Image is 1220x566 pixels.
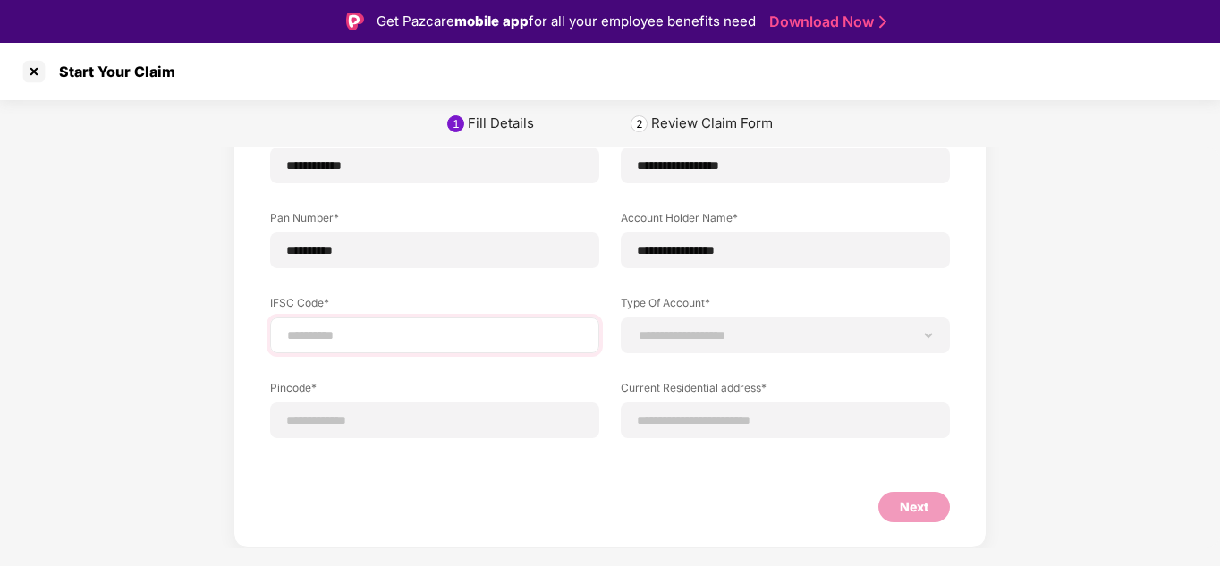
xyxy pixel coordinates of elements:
[651,114,773,132] div: Review Claim Form
[453,117,460,131] div: 1
[270,295,599,317] label: IFSC Code*
[879,13,886,31] img: Stroke
[270,380,599,402] label: Pincode*
[769,13,881,31] a: Download Now
[468,114,534,132] div: Fill Details
[621,210,950,232] label: Account Holder Name*
[377,11,756,32] div: Get Pazcare for all your employee benefits need
[454,13,529,30] strong: mobile app
[346,13,364,30] img: Logo
[48,63,175,80] div: Start Your Claim
[621,380,950,402] label: Current Residential address*
[621,295,950,317] label: Type Of Account*
[636,117,643,131] div: 2
[900,497,928,517] div: Next
[270,210,599,232] label: Pan Number*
